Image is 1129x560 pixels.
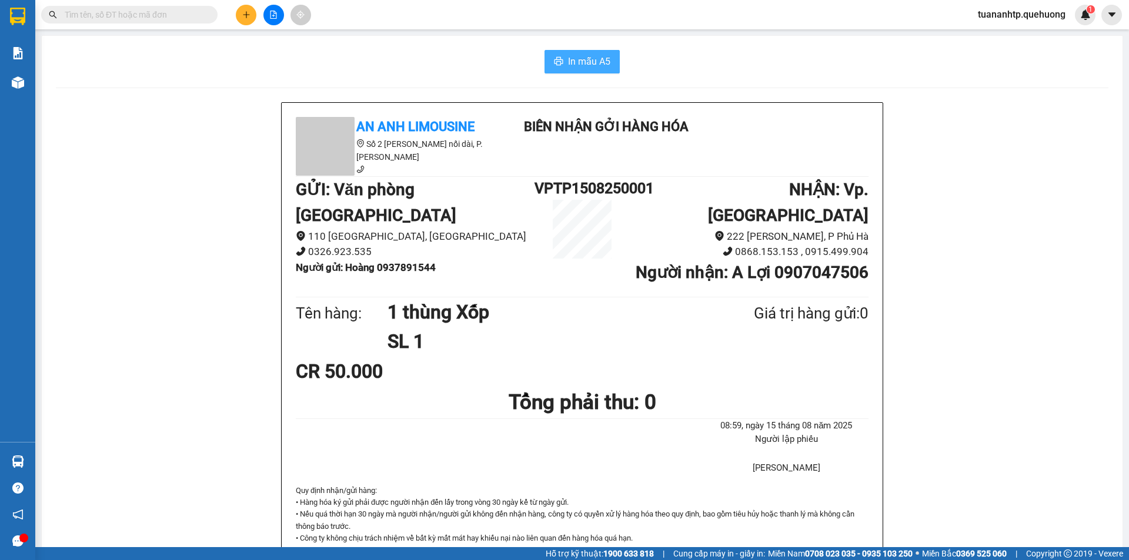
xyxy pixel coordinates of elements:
[697,301,869,326] div: Giá trị hàng gửi: 0
[956,549,1007,558] strong: 0369 525 060
[290,5,311,25] button: aim
[296,497,869,508] p: • Hàng hóa ký gửi phải được người nhận đến lấy trong vòng 30 ngày kể từ ngày gửi.
[12,47,24,59] img: solution-icon
[12,76,24,89] img: warehouse-icon
[916,551,919,556] span: ⚪️
[296,532,869,544] p: • Công ty không chịu trách nhiệm về bất kỳ mất mát hay khiếu nại nào liên quan đến hàng hóa quá hạn.
[1064,549,1072,558] span: copyright
[1080,9,1091,20] img: icon-new-feature
[65,8,203,21] input: Tìm tên, số ĐT hoặc mã đơn
[296,508,869,532] p: • Nếu quá thời hạn 30 ngày mà người nhận/người gửi không đến nhận hàng, công ty có quyền xử lý hà...
[49,11,57,19] span: search
[708,180,869,225] b: NHẬN : Vp. [GEOGRAPHIC_DATA]
[296,261,436,273] b: Người gửi : Hoàng 0937891544
[723,246,733,256] span: phone
[546,547,654,560] span: Hỗ trợ kỹ thuật:
[12,455,24,468] img: warehouse-icon
[269,11,278,19] span: file-add
[15,76,65,131] b: An Anh Limousine
[704,419,869,433] li: 08:59, ngày 15 tháng 08 năm 2025
[76,17,113,113] b: Biên nhận gởi hàng hóa
[296,246,306,256] span: phone
[568,54,610,69] span: In mẫu A5
[968,7,1075,22] span: tuananhtp.quehuong
[1107,9,1117,20] span: caret-down
[388,297,697,327] h1: 1 thùng Xốp
[630,229,869,244] li: 222 [PERSON_NAME], P Phủ Hà
[263,5,284,25] button: file-add
[296,11,305,19] span: aim
[236,5,256,25] button: plus
[356,119,475,134] b: An Anh Limousine
[296,301,388,326] div: Tên hàng:
[296,357,485,386] div: CR 50.000
[545,50,620,73] button: printerIn mẫu A5
[12,535,24,546] span: message
[12,482,24,494] span: question-circle
[296,180,456,225] b: GỬI : Văn phòng [GEOGRAPHIC_DATA]
[242,11,250,19] span: plus
[356,139,365,147] span: environment
[388,327,697,356] h1: SL 1
[296,231,306,241] span: environment
[10,8,25,25] img: logo-vxr
[704,461,869,475] li: [PERSON_NAME]
[1016,547,1017,560] span: |
[636,263,869,282] b: Người nhận : A Lợi 0907047506
[922,547,1007,560] span: Miền Bắc
[296,386,869,418] h1: Tổng phải thu: 0
[296,485,869,545] div: Quy định nhận/gửi hàng :
[535,177,630,200] h1: VPTP1508250001
[704,432,869,447] li: Người lập phiếu
[805,549,913,558] strong: 0708 023 035 - 0935 103 250
[296,138,507,163] li: Số 2 [PERSON_NAME] nối dài, P. [PERSON_NAME]
[714,231,724,241] span: environment
[1088,5,1093,14] span: 1
[1087,5,1095,14] sup: 1
[1101,5,1122,25] button: caret-down
[673,547,765,560] span: Cung cấp máy in - giấy in:
[296,244,535,260] li: 0326.923.535
[524,119,689,134] b: Biên nhận gởi hàng hóa
[296,229,535,244] li: 110 [GEOGRAPHIC_DATA], [GEOGRAPHIC_DATA]
[554,56,563,68] span: printer
[356,165,365,173] span: phone
[768,547,913,560] span: Miền Nam
[12,509,24,520] span: notification
[630,244,869,260] li: 0868.153.153 , 0915.499.904
[663,547,664,560] span: |
[603,549,654,558] strong: 1900 633 818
